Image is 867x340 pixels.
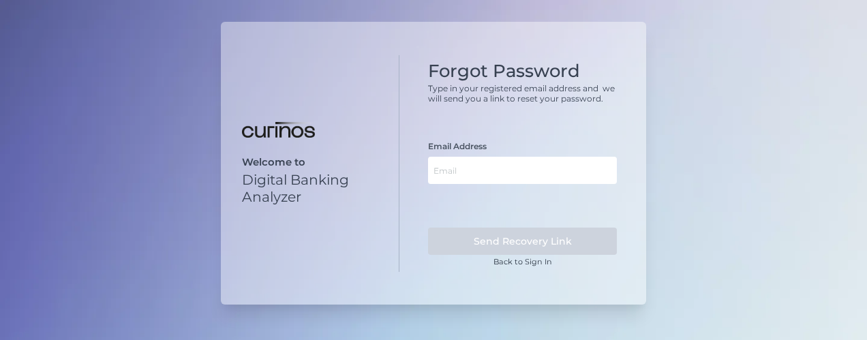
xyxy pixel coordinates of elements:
[428,157,617,184] input: Email
[242,156,386,168] p: Welcome to
[428,141,487,151] label: Email Address
[428,61,617,82] h1: Forgot Password
[428,83,617,104] p: Type in your registered email address and we will send you a link to reset your password.
[493,257,552,266] a: Back to Sign In
[428,228,617,255] button: Send Recovery Link
[242,122,315,138] img: Digital Banking Analyzer
[242,171,386,205] p: Digital Banking Analyzer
